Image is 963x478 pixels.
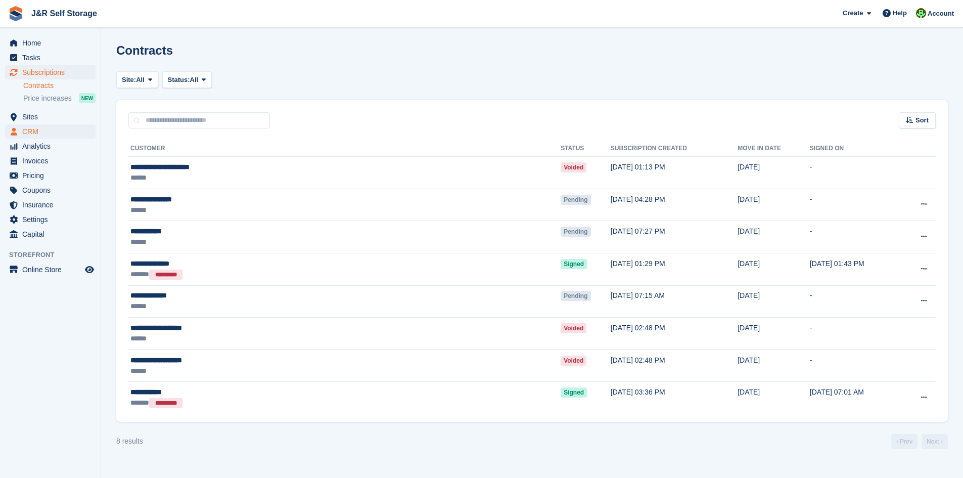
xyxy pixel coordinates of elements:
[9,250,101,260] span: Storefront
[810,141,900,157] th: Signed on
[162,71,212,88] button: Status: All
[561,195,590,205] span: Pending
[23,94,72,103] span: Price increases
[916,8,926,18] img: Steve Pollicott
[22,139,83,153] span: Analytics
[5,263,96,277] a: menu
[83,264,96,276] a: Preview store
[738,253,810,285] td: [DATE]
[611,382,738,414] td: [DATE] 03:36 PM
[23,81,96,91] a: Contracts
[27,5,101,22] a: J&R Self Storage
[116,71,158,88] button: Site: All
[810,253,900,285] td: [DATE] 01:43 PM
[8,6,23,21] img: stora-icon-8386f47178a22dfd0bd8f6a31ec36ba5ce8667c1dd55bd0f319d3a0aa187defe.svg
[611,221,738,253] td: [DATE] 07:27 PM
[561,323,586,333] span: Voided
[738,318,810,350] td: [DATE]
[922,434,948,449] a: Next
[22,198,83,212] span: Insurance
[611,318,738,350] td: [DATE] 02:48 PM
[128,141,561,157] th: Customer
[738,221,810,253] td: [DATE]
[22,36,83,50] span: Home
[561,356,586,366] span: Voided
[611,285,738,318] td: [DATE] 07:15 AM
[22,110,83,124] span: Sites
[810,285,900,318] td: -
[22,65,83,79] span: Subscriptions
[810,189,900,221] td: -
[5,36,96,50] a: menu
[843,8,863,18] span: Create
[738,141,810,157] th: Move in date
[122,75,136,85] span: Site:
[738,157,810,189] td: [DATE]
[79,93,96,103] div: NEW
[5,183,96,197] a: menu
[561,291,590,301] span: Pending
[5,212,96,227] a: menu
[928,9,954,19] span: Account
[561,387,587,398] span: Signed
[738,382,810,414] td: [DATE]
[810,350,900,382] td: -
[22,263,83,277] span: Online Store
[22,51,83,65] span: Tasks
[810,221,900,253] td: -
[22,227,83,241] span: Capital
[22,168,83,183] span: Pricing
[891,434,918,449] a: Previous
[611,253,738,285] td: [DATE] 01:29 PM
[561,227,590,237] span: Pending
[561,141,611,157] th: Status
[5,124,96,139] a: menu
[5,139,96,153] a: menu
[22,212,83,227] span: Settings
[5,110,96,124] a: menu
[5,154,96,168] a: menu
[23,93,96,104] a: Price increases NEW
[116,436,143,447] div: 8 results
[5,227,96,241] a: menu
[190,75,199,85] span: All
[889,434,950,449] nav: Page
[22,183,83,197] span: Coupons
[22,124,83,139] span: CRM
[561,162,586,172] span: Voided
[136,75,145,85] span: All
[168,75,190,85] span: Status:
[915,115,929,125] span: Sort
[810,382,900,414] td: [DATE] 07:01 AM
[611,157,738,189] td: [DATE] 01:13 PM
[738,285,810,318] td: [DATE]
[611,141,738,157] th: Subscription created
[611,189,738,221] td: [DATE] 04:28 PM
[738,189,810,221] td: [DATE]
[5,168,96,183] a: menu
[893,8,907,18] span: Help
[5,198,96,212] a: menu
[116,44,173,57] h1: Contracts
[810,157,900,189] td: -
[738,350,810,382] td: [DATE]
[5,51,96,65] a: menu
[561,259,587,269] span: Signed
[5,65,96,79] a: menu
[22,154,83,168] span: Invoices
[611,350,738,382] td: [DATE] 02:48 PM
[810,318,900,350] td: -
